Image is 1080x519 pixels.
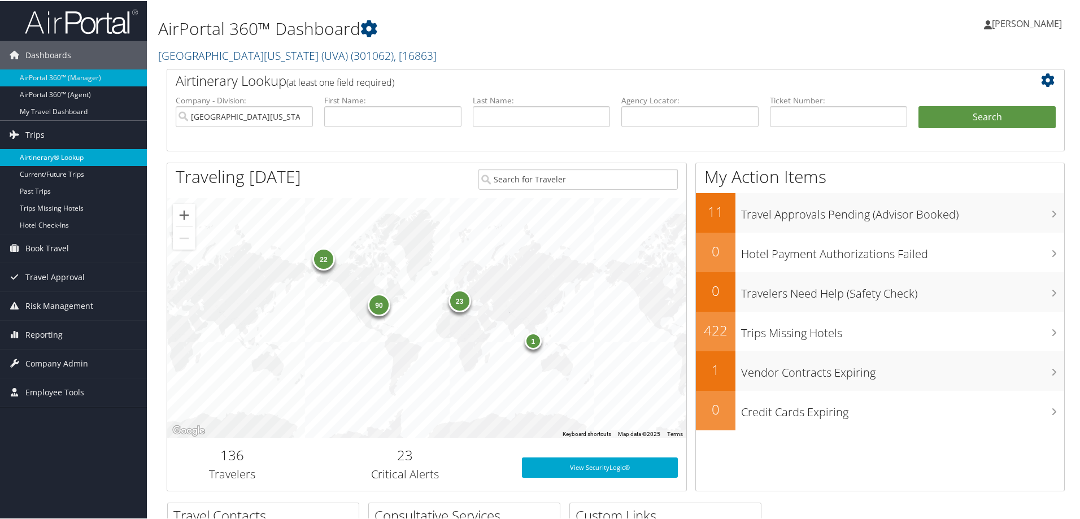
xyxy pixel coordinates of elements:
[170,422,207,437] img: Google
[25,320,63,348] span: Reporting
[696,359,735,378] h2: 1
[522,456,678,477] a: View SecurityLogic®
[741,358,1064,380] h3: Vendor Contracts Expiring
[696,164,1064,187] h1: My Action Items
[667,430,683,436] a: Terms (opens in new tab)
[173,226,195,248] button: Zoom out
[984,6,1073,40] a: [PERSON_NAME]
[696,232,1064,271] a: 0Hotel Payment Authorizations Failed
[25,233,69,261] span: Book Travel
[621,94,759,105] label: Agency Locator:
[696,241,735,260] h2: 0
[176,164,301,187] h1: Traveling [DATE]
[25,348,88,377] span: Company Admin
[696,311,1064,350] a: 422Trips Missing Hotels
[25,291,93,319] span: Risk Management
[306,465,505,481] h3: Critical Alerts
[741,200,1064,221] h3: Travel Approvals Pending (Advisor Booked)
[770,94,907,105] label: Ticket Number:
[524,332,541,348] div: 1
[741,398,1064,419] h3: Credit Cards Expiring
[696,320,735,339] h2: 422
[741,319,1064,340] h3: Trips Missing Hotels
[563,429,611,437] button: Keyboard shortcuts
[696,201,735,220] h2: 11
[176,70,981,89] h2: Airtinerary Lookup
[25,377,84,405] span: Employee Tools
[158,47,437,62] a: [GEOGRAPHIC_DATA][US_STATE] (UVA)
[306,444,505,464] h2: 23
[286,75,394,88] span: (at least one field required)
[176,94,313,105] label: Company - Division:
[618,430,660,436] span: Map data ©2025
[25,40,71,68] span: Dashboards
[25,120,45,148] span: Trips
[351,47,394,62] span: ( 301062 )
[696,271,1064,311] a: 0Travelers Need Help (Safety Check)
[176,444,289,464] h2: 136
[368,293,390,315] div: 90
[394,47,437,62] span: , [ 16863 ]
[25,262,85,290] span: Travel Approval
[992,16,1062,29] span: [PERSON_NAME]
[696,280,735,299] h2: 0
[696,350,1064,390] a: 1Vendor Contracts Expiring
[918,105,1056,128] button: Search
[473,94,610,105] label: Last Name:
[312,247,335,269] div: 22
[696,390,1064,429] a: 0Credit Cards Expiring
[173,203,195,225] button: Zoom in
[170,422,207,437] a: Open this area in Google Maps (opens a new window)
[478,168,678,189] input: Search for Traveler
[324,94,461,105] label: First Name:
[176,465,289,481] h3: Travelers
[741,279,1064,300] h3: Travelers Need Help (Safety Check)
[741,239,1064,261] h3: Hotel Payment Authorizations Failed
[696,192,1064,232] a: 11Travel Approvals Pending (Advisor Booked)
[158,16,768,40] h1: AirPortal 360™ Dashboard
[25,7,138,34] img: airportal-logo.png
[696,399,735,418] h2: 0
[448,289,471,311] div: 23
